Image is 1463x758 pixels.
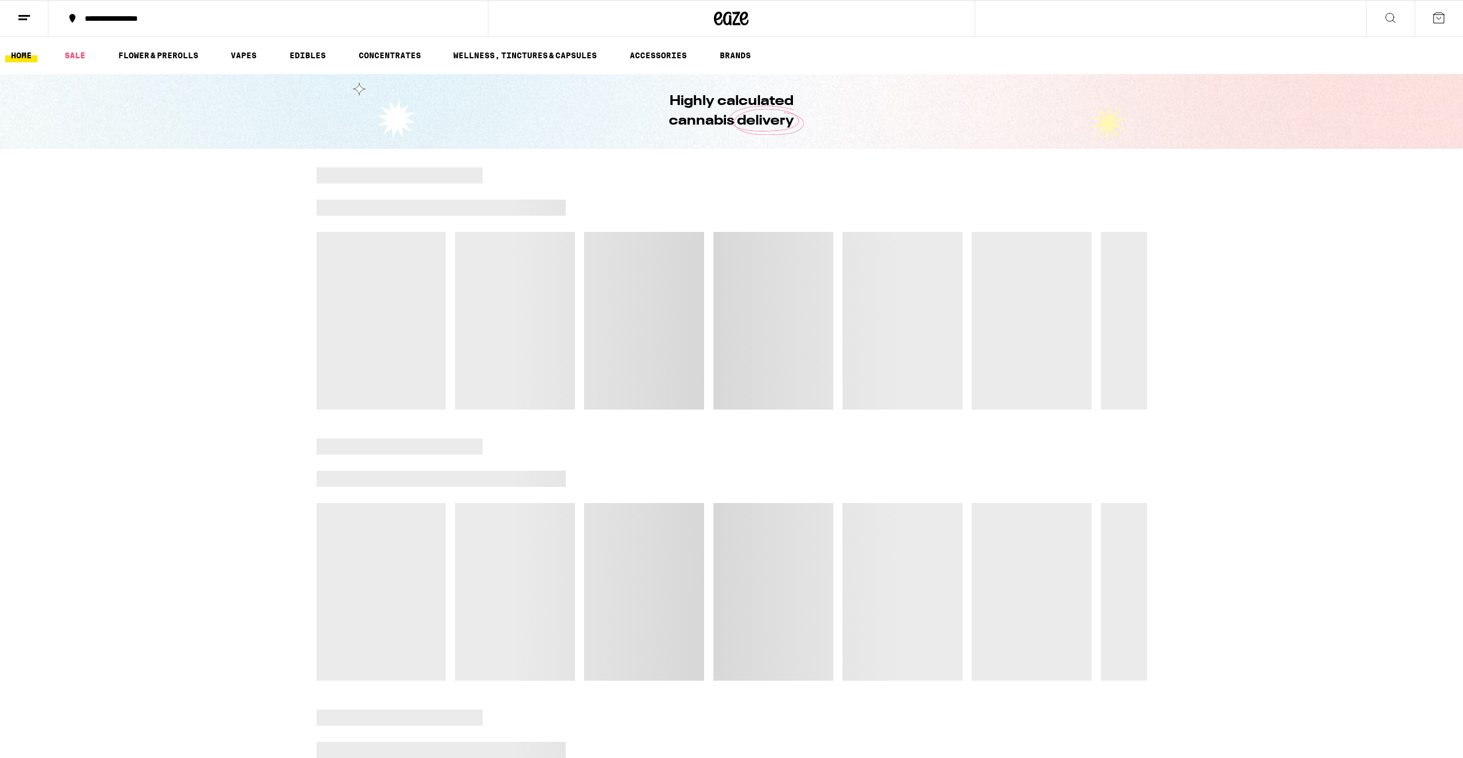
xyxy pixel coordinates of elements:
a: BRANDS [714,48,757,62]
a: FLOWER & PREROLLS [112,48,204,62]
a: VAPES [225,48,262,62]
a: HOME [5,48,37,62]
a: EDIBLES [284,48,332,62]
a: ACCESSORIES [624,48,693,62]
h1: Highly calculated cannabis delivery [637,92,827,131]
a: WELLNESS, TINCTURES & CAPSULES [447,48,603,62]
a: CONCENTRATES [353,48,427,62]
a: SALE [59,48,91,62]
